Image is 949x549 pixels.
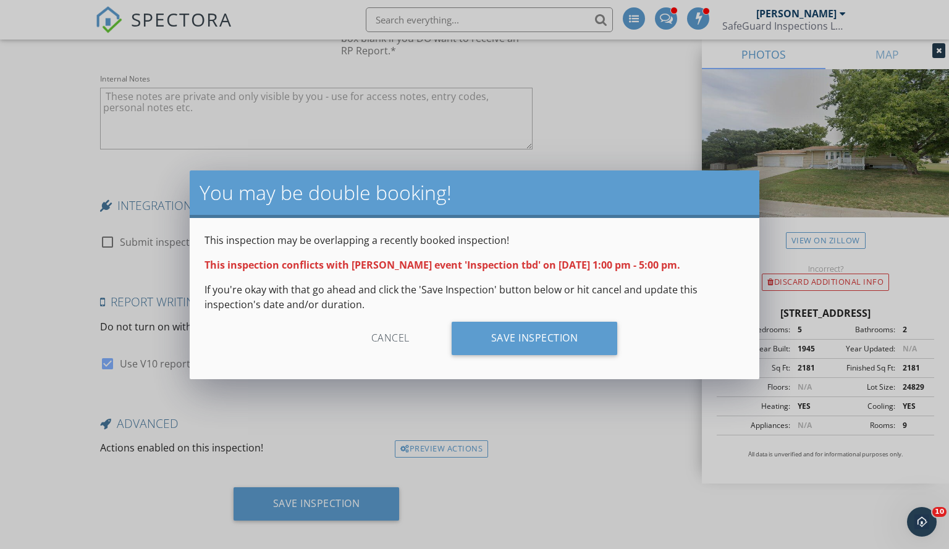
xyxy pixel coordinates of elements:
[205,258,680,272] strong: This inspection conflicts with [PERSON_NAME] event 'Inspection tbd' on [DATE] 1:00 pm - 5:00 pm.
[332,322,449,355] div: Cancel
[200,180,749,205] h2: You may be double booking!
[932,507,947,517] span: 10
[907,507,937,537] iframe: Intercom live chat
[452,322,618,355] div: Save Inspection
[205,233,744,248] p: This inspection may be overlapping a recently booked inspection!
[205,282,744,312] p: If you're okay with that go ahead and click the 'Save Inspection' button below or hit cancel and ...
